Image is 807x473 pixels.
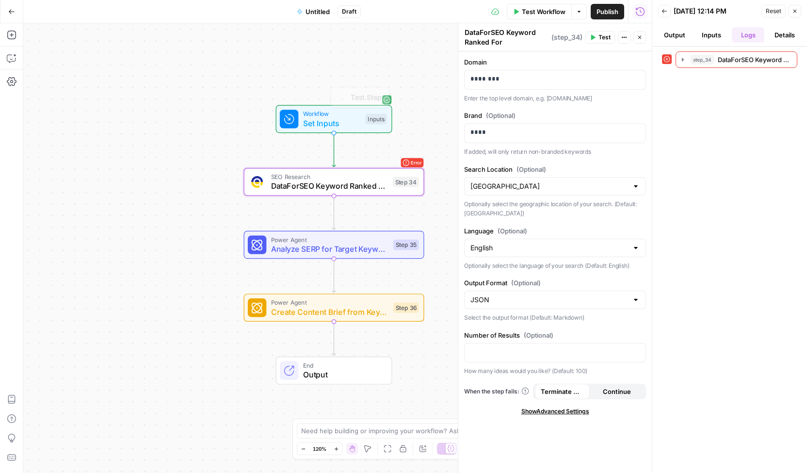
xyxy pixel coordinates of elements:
p: If added, will only return non-branded keywords [464,147,646,157]
g: Edge from step_35 to step_36 [332,259,336,293]
input: JSON [470,295,628,305]
span: Create Content Brief from Keyword [271,306,388,318]
div: EndOutput [244,357,424,385]
button: Inputs [695,27,728,43]
span: Test Workflow [522,7,565,16]
p: Optionally select the language of your search (Default: English) [464,261,646,271]
span: (Optional) [516,164,546,174]
span: Untitled [306,7,330,16]
label: Search Location [464,164,646,174]
span: Set Inputs [303,117,361,129]
span: Workflow [303,109,361,118]
label: Language [464,226,646,236]
div: WorkflowSet InputsInputsTest Step [244,105,424,133]
p: Enter the top level domain, e.g. [DOMAIN_NAME] [464,94,646,103]
button: Untitled [291,4,336,19]
span: Power Agent [271,298,388,307]
span: DataForSEO Keyword Ranked For [271,180,388,192]
div: Step 36 [393,302,419,313]
span: (Optional) [498,226,527,236]
span: End [303,360,382,370]
span: Analyze SERP for Target Keyword [271,243,388,255]
button: Details [768,27,801,43]
div: Inputs [365,114,387,125]
span: (Optional) [486,111,516,120]
label: Domain [464,57,646,67]
button: Output [658,27,691,43]
span: Reset [766,7,781,16]
span: Output [303,369,382,380]
label: Number of Results [464,330,646,340]
span: Terminate Workflow [541,387,584,396]
button: Continue [590,384,645,399]
div: ErrorSEO ResearchDataForSEO Keyword Ranked ForStep 34 [244,168,424,196]
span: step_34 [691,55,714,65]
button: Test [585,31,615,44]
span: Show Advanced Settings [521,407,589,416]
span: Publish [597,7,618,16]
div: Power AgentCreate Content Brief from KeywordStep 36 [244,294,424,322]
p: Optionally select the geographic location of your search. (Default: [GEOGRAPHIC_DATA]) [464,199,646,218]
g: Edge from step_36 to end [332,321,336,355]
button: Publish [591,4,624,19]
span: Test [598,33,611,42]
span: ( step_34 ) [551,33,582,42]
button: Reset [761,5,786,17]
label: Brand [464,111,646,120]
div: Step 34 [393,177,419,187]
span: (Optional) [511,278,541,288]
label: Output Format [464,278,646,288]
span: Error [411,156,422,170]
span: 120% [313,445,326,453]
span: Draft [342,7,356,16]
p: Select the output format (Default: Markdown) [464,313,646,323]
span: (Optional) [524,330,553,340]
button: Logs [732,27,765,43]
p: How many ideas would you like? (Default: 100) [464,366,646,376]
div: Step 35 [393,240,419,250]
g: Edge from start to step_34 [332,132,336,166]
textarea: DataForSEO Keyword Ranked For [465,28,549,47]
span: Continue [603,387,631,396]
span: Power Agent [271,235,388,244]
g: Edge from step_34 to step_35 [332,196,336,229]
span: DataForSEO Keyword Ranked For [718,55,791,65]
input: United States [470,181,628,191]
input: English [470,243,628,253]
button: Test Workflow [507,4,571,19]
a: When the step fails: [464,387,529,396]
div: Power AgentAnalyze SERP for Target KeywordStep 35 [244,231,424,259]
img: 3iojl28do7crl10hh26nxau20pae [251,176,263,188]
span: SEO Research [271,172,388,181]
